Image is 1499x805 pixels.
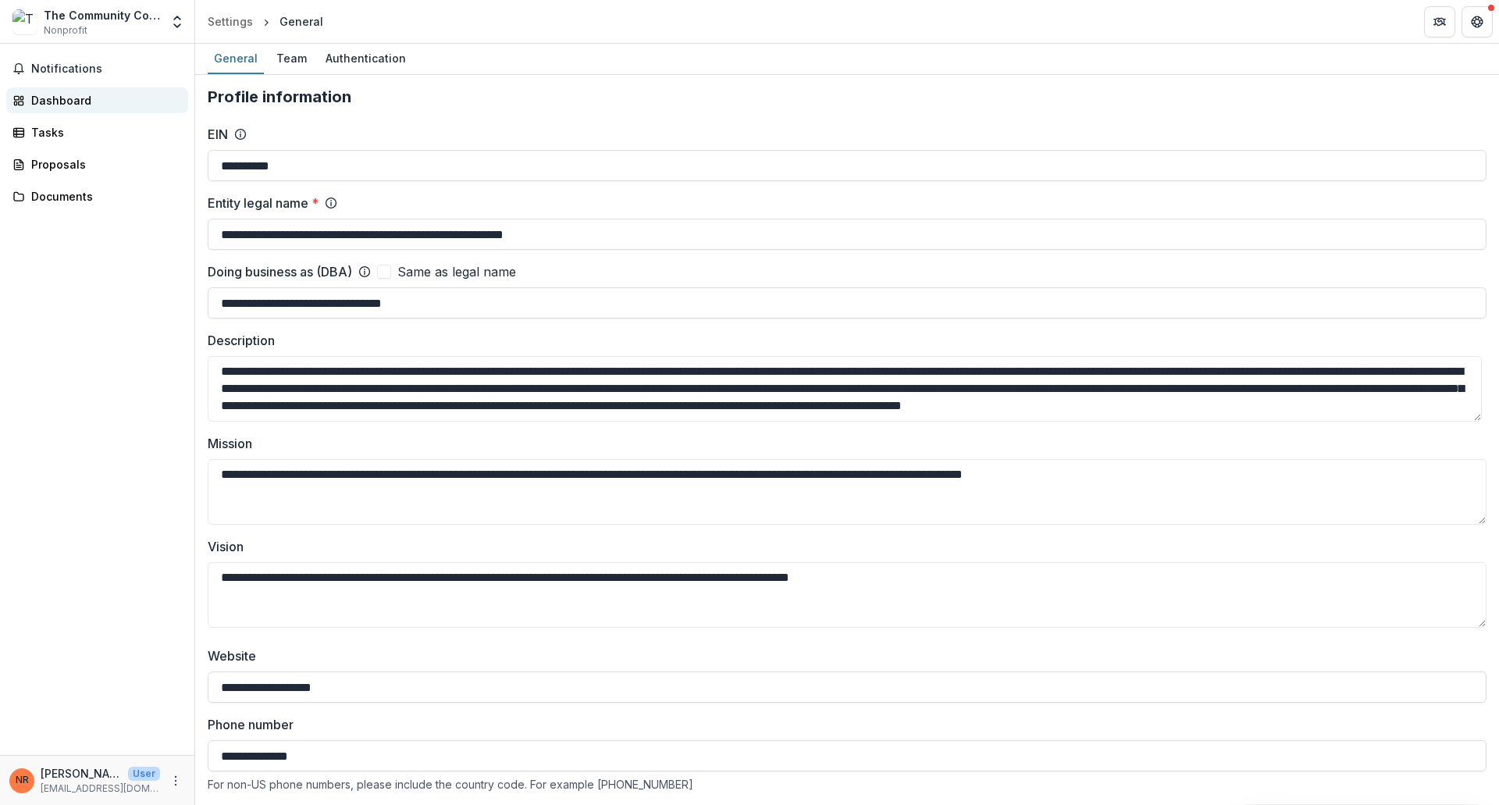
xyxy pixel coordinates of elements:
[31,62,182,76] span: Notifications
[270,47,313,69] div: Team
[6,151,188,177] a: Proposals
[44,7,160,23] div: The Community College District of [GEOGRAPHIC_DATA][US_STATE]
[31,124,176,141] div: Tasks
[201,10,329,33] nav: breadcrumb
[12,9,37,34] img: The Community College District of Central Southwest Missouri
[208,194,319,212] label: Entity legal name
[16,775,29,785] div: Nathan Remington
[41,782,160,796] p: [EMAIL_ADDRESS][DOMAIN_NAME]
[208,778,1487,791] div: For non-US phone numbers, please include the country code. For example [PHONE_NUMBER]
[208,715,1477,734] label: Phone number
[208,537,1477,556] label: Vision
[44,23,87,37] span: Nonprofit
[166,6,188,37] button: Open entity switcher
[6,183,188,209] a: Documents
[270,44,313,74] a: Team
[31,92,176,109] div: Dashboard
[319,47,412,69] div: Authentication
[1424,6,1455,37] button: Partners
[208,44,264,74] a: General
[6,119,188,145] a: Tasks
[208,87,1487,106] h2: Profile information
[208,125,228,144] label: EIN
[6,56,188,81] button: Notifications
[31,188,176,205] div: Documents
[208,646,1477,665] label: Website
[208,434,1477,453] label: Mission
[208,47,264,69] div: General
[128,767,160,781] p: User
[208,262,352,281] label: Doing business as (DBA)
[201,10,259,33] a: Settings
[397,262,516,281] span: Same as legal name
[41,765,122,782] p: [PERSON_NAME]
[280,13,323,30] div: General
[6,87,188,113] a: Dashboard
[208,13,253,30] div: Settings
[1462,6,1493,37] button: Get Help
[208,331,1477,350] label: Description
[31,156,176,173] div: Proposals
[166,771,185,790] button: More
[319,44,412,74] a: Authentication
